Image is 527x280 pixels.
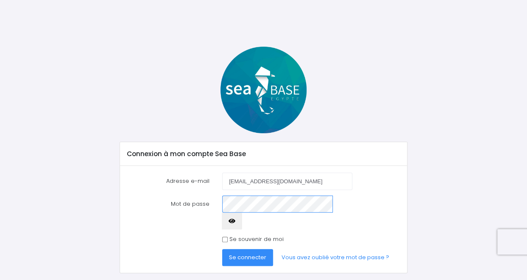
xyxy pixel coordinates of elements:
label: Adresse e-mail [120,173,216,190]
label: Se souvenir de moi [229,235,283,244]
div: Connexion à mon compte Sea Base [120,142,407,166]
span: Se connecter [229,253,266,261]
label: Mot de passe [120,196,216,230]
button: Se connecter [222,249,273,266]
a: Vous avez oublié votre mot de passe ? [275,249,396,266]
